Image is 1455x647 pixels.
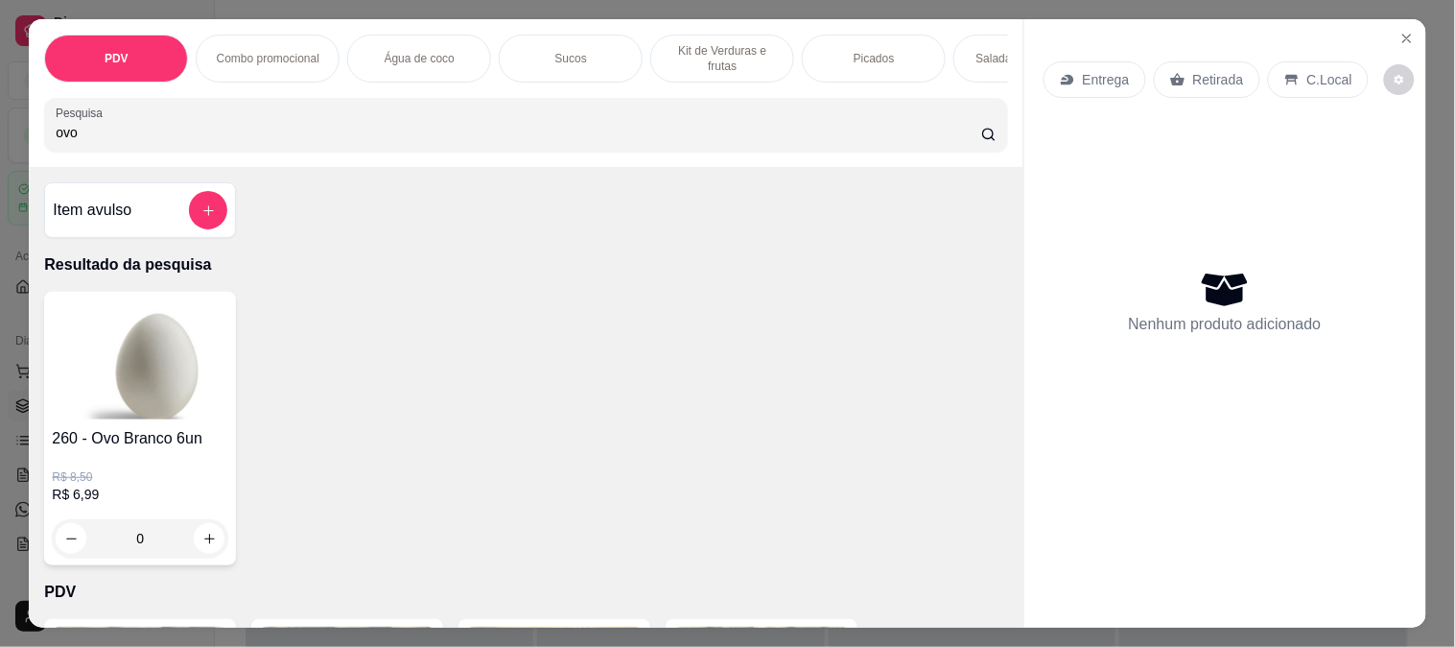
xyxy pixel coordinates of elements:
[52,427,228,450] h4: 260 - Ovo Branco 6un
[555,51,587,66] p: Sucos
[1307,70,1352,89] p: C.Local
[52,469,228,485] p: R$ 8,50
[56,105,109,121] label: Pesquisa
[52,300,228,419] img: product-image
[56,123,981,142] input: Pesquisa
[1384,64,1415,95] button: decrease-product-quantity
[194,523,224,554] button: increase-product-quantity
[1083,70,1130,89] p: Entrega
[667,43,778,74] p: Kit de Verduras e frutas
[189,191,227,229] button: add-separate-item
[53,199,131,222] h4: Item avulso
[105,51,129,66] p: PDV
[56,523,86,554] button: decrease-product-quantity
[976,51,1075,66] p: Salada Higienizada
[854,51,895,66] p: Picados
[44,253,1007,276] p: Resultado da pesquisa
[52,485,228,504] p: R$ 6,99
[385,51,455,66] p: Água de coco
[1129,313,1322,336] p: Nenhum produto adicionado
[44,581,1007,604] p: PDV
[1193,70,1244,89] p: Retirada
[217,51,319,66] p: Combo promocional
[1392,23,1422,54] button: Close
